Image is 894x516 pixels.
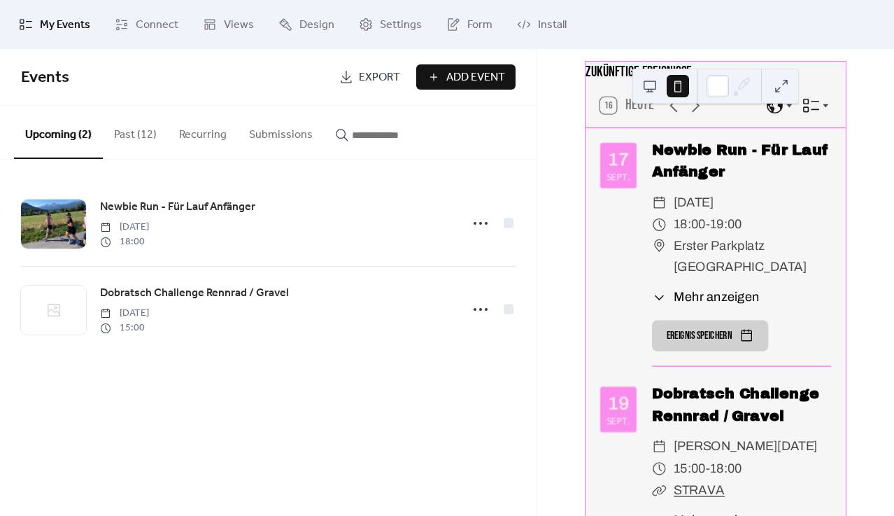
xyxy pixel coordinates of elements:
[100,220,149,235] span: [DATE]
[652,139,831,183] div: Newbie Run - Für Lauf Anfänger
[506,6,577,43] a: Install
[652,288,759,307] button: ​Mehr anzeigen
[674,214,706,235] span: 18:00
[606,172,630,181] div: Sept.
[299,17,334,34] span: Design
[674,458,706,480] span: 15:00
[652,321,768,351] button: Ereignis speichern
[8,6,101,43] a: My Events
[538,17,567,34] span: Install
[104,6,189,43] a: Connect
[706,458,711,480] span: -
[329,64,411,90] a: Export
[100,321,149,335] span: 15:00
[100,198,255,216] a: Newbie Run - Für Lauf Anfänger
[103,106,168,158] button: Past (12)
[674,288,759,307] span: Mehr anzeigen
[100,306,149,321] span: [DATE]
[674,483,725,497] a: STRAVA
[348,6,432,43] a: Settings
[100,284,289,302] a: Dobratsch Challenge Rennrad / Gravel
[224,17,254,34] span: Views
[652,386,819,423] a: Dobratsch Challenge Rennrad / Gravel
[609,394,629,412] div: 19
[14,106,103,159] button: Upcoming (2)
[710,458,742,480] span: 18:00
[652,480,667,501] div: ​
[674,436,817,458] span: [PERSON_NAME][DATE]
[706,214,711,235] span: -
[652,288,667,307] div: ​
[652,458,667,480] div: ​
[136,17,178,34] span: Connect
[21,62,69,93] span: Events
[674,235,831,279] span: Erster Parkplatz [GEOGRAPHIC_DATA]
[100,199,255,216] span: Newbie Run - Für Lauf Anfänger
[652,235,667,257] div: ​
[168,106,238,158] button: Recurring
[359,69,400,86] span: Export
[380,17,422,34] span: Settings
[268,6,345,43] a: Design
[446,69,505,86] span: Add Event
[40,17,90,34] span: My Events
[192,6,264,43] a: Views
[652,436,667,458] div: ​
[467,17,492,34] span: Form
[586,62,846,83] div: Zukünftige Ereignisse
[606,416,630,425] div: Sept.
[100,235,149,249] span: 18:00
[652,192,667,214] div: ​
[609,150,629,168] div: 17
[416,64,516,90] button: Add Event
[436,6,503,43] a: Form
[710,214,742,235] span: 19:00
[652,214,667,235] div: ​
[238,106,324,158] button: Submissions
[674,192,714,214] span: [DATE]
[100,285,289,302] span: Dobratsch Challenge Rennrad / Gravel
